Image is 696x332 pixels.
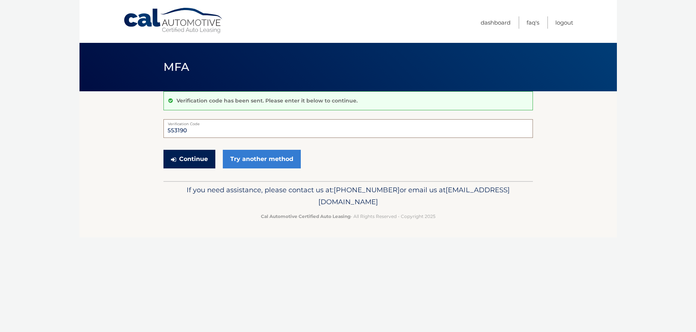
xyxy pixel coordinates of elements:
[527,16,539,29] a: FAQ's
[163,60,190,74] span: MFA
[163,150,215,168] button: Continue
[555,16,573,29] a: Logout
[334,186,400,194] span: [PHONE_NUMBER]
[163,119,533,125] label: Verification Code
[318,186,510,206] span: [EMAIL_ADDRESS][DOMAIN_NAME]
[123,7,224,34] a: Cal Automotive
[163,119,533,138] input: Verification Code
[168,212,528,220] p: - All Rights Reserved - Copyright 2025
[261,214,350,219] strong: Cal Automotive Certified Auto Leasing
[177,97,358,104] p: Verification code has been sent. Please enter it below to continue.
[481,16,511,29] a: Dashboard
[168,184,528,208] p: If you need assistance, please contact us at: or email us at
[223,150,301,168] a: Try another method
